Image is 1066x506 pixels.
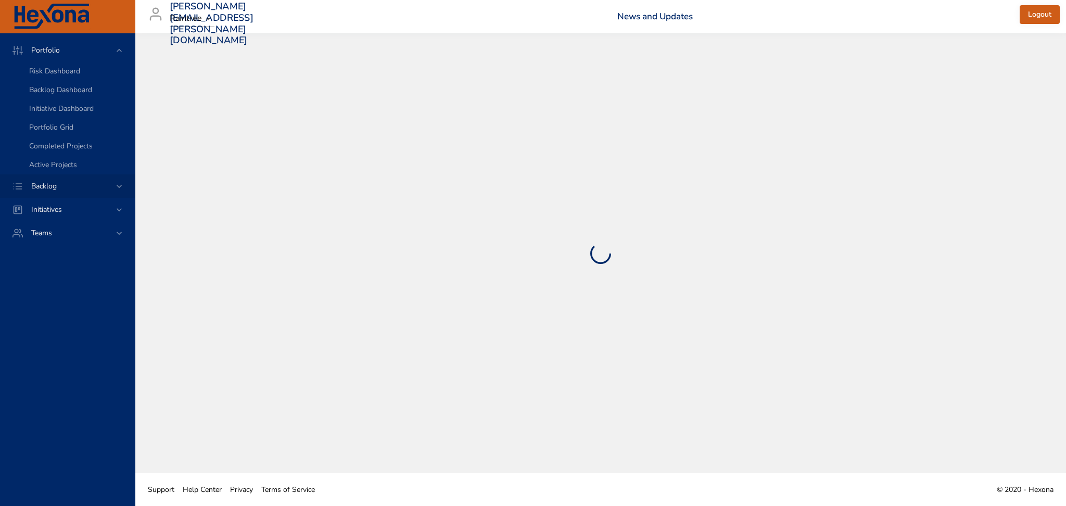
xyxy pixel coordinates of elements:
span: Help Center [183,485,222,495]
a: Support [144,478,179,501]
span: Privacy [230,485,253,495]
a: Terms of Service [257,478,319,501]
img: Hexona [12,4,91,30]
span: Completed Projects [29,141,93,151]
span: © 2020 - Hexona [997,485,1054,495]
span: Risk Dashboard [29,66,80,76]
span: Support [148,485,174,495]
span: Backlog [23,181,65,191]
span: Teams [23,228,60,238]
a: Help Center [179,478,226,501]
span: Portfolio Grid [29,122,73,132]
span: Logout [1028,8,1051,21]
h3: [PERSON_NAME][EMAIL_ADDRESS][PERSON_NAME][DOMAIN_NAME] [170,1,253,46]
div: Raintree [170,10,214,27]
a: News and Updates [617,10,693,22]
button: Logout [1020,5,1060,24]
a: Privacy [226,478,257,501]
span: Initiative Dashboard [29,104,94,113]
span: Backlog Dashboard [29,85,92,95]
span: Terms of Service [261,485,315,495]
span: Initiatives [23,205,70,214]
span: Active Projects [29,160,77,170]
span: Portfolio [23,45,68,55]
